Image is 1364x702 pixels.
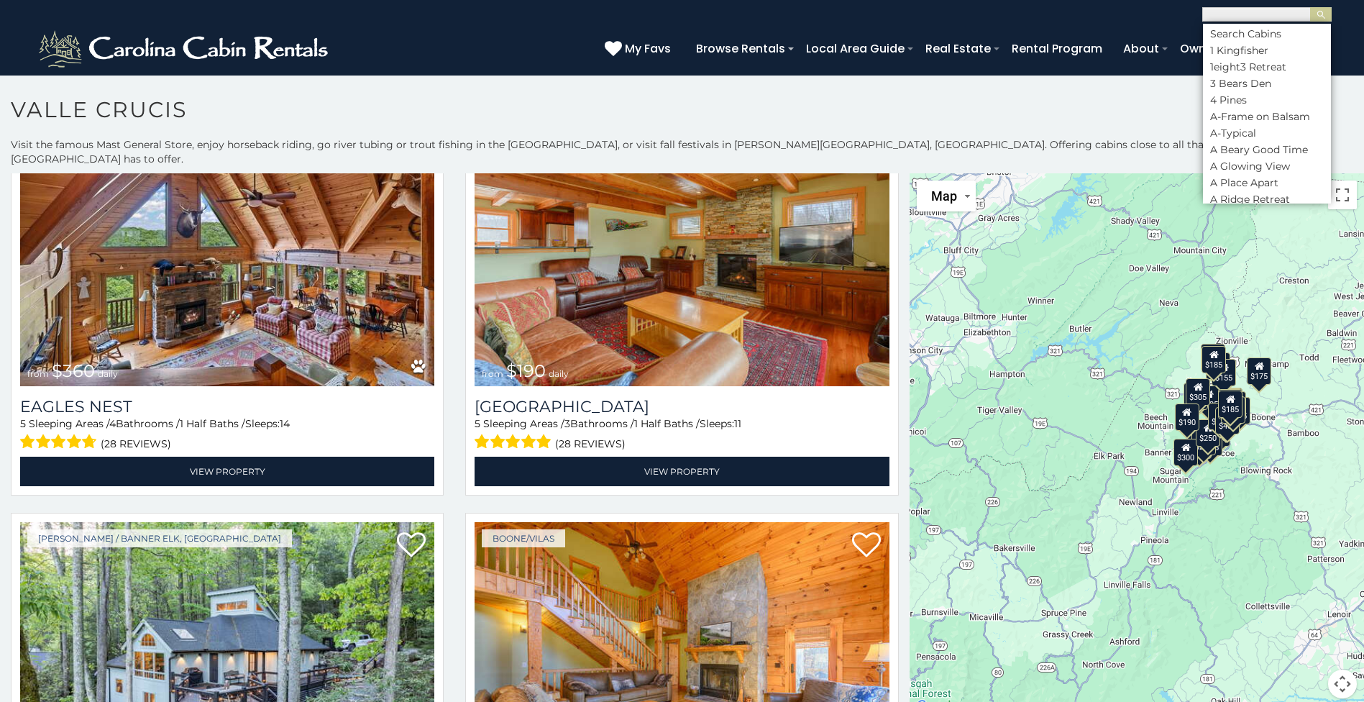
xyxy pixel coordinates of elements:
li: A Beary Good Time [1203,143,1331,156]
li: A-Frame on Balsam [1203,110,1331,123]
img: Camelot Lodge [475,109,889,386]
div: $349 [1222,391,1246,419]
div: Sleeping Areas / Bathrooms / Sleeps: [20,416,434,453]
a: View Property [20,457,434,486]
a: Add to favorites [852,531,881,561]
span: 5 [475,417,480,430]
span: 1 Half Baths / [180,417,245,430]
div: $185 [1218,391,1242,418]
div: $185 [1201,346,1226,373]
li: A Place Apart [1203,176,1331,189]
a: Camelot Lodge from $190 daily [475,109,889,386]
button: Toggle fullscreen view [1328,181,1357,209]
div: $185 [1226,397,1250,424]
span: 5 [20,417,26,430]
div: $245 [1184,383,1208,410]
span: (28 reviews) [101,434,171,453]
div: $300 [1173,439,1198,466]
div: $210 [1221,396,1245,424]
li: A-Typical [1203,127,1331,140]
button: Change map style [917,181,976,211]
a: Eagles Nest from $360 daily [20,109,434,386]
span: $190 [506,360,546,381]
div: $250 [1196,419,1220,447]
img: Eagles Nest [20,109,434,386]
a: Owner Login [1173,36,1258,61]
div: $451 [1215,407,1240,434]
div: $425 [1218,389,1242,416]
span: My Favs [625,40,671,58]
h3: Camelot Lodge [475,397,889,416]
a: Rental Program [1004,36,1109,61]
div: $275 [1198,429,1222,456]
span: from [27,368,49,379]
div: Sleeping Areas / Bathrooms / Sleeps: [475,416,889,453]
span: daily [98,368,118,379]
div: $305 [1186,378,1210,406]
span: 3 [564,417,570,430]
a: Real Estate [918,36,998,61]
img: White-1-2.png [36,27,334,70]
a: Add to favorites [397,531,426,561]
li: A Glowing View [1203,160,1331,173]
li: 1eight3 Retreat [1203,60,1331,73]
a: Boone/Vilas [482,529,565,547]
li: A Ridge Retreat [1203,193,1331,206]
span: Map [931,188,957,204]
a: About [1116,36,1166,61]
li: Search Cabins [1203,27,1331,40]
button: Map camera controls [1328,670,1357,698]
a: [GEOGRAPHIC_DATA] [475,397,889,416]
span: $360 [52,360,95,381]
a: [PERSON_NAME] / Banner Elk, [GEOGRAPHIC_DATA] [27,529,292,547]
div: $175 [1247,357,1271,385]
li: 4 Pines [1203,94,1331,106]
span: from [482,368,503,379]
span: 4 [109,417,116,430]
span: (28 reviews) [555,434,626,453]
a: View Property [475,457,889,486]
div: $190 [1174,404,1199,431]
span: 14 [280,417,290,430]
span: 1 Half Baths / [634,417,700,430]
div: $155 [1212,359,1236,386]
div: $410 [1208,403,1232,430]
div: $180 [1201,344,1225,371]
span: daily [549,368,569,379]
a: My Favs [605,40,674,58]
a: Browse Rentals [689,36,792,61]
a: Eagles Nest [20,397,434,416]
li: 1 Kingfisher [1203,44,1331,57]
div: $360 [1218,388,1242,416]
a: Local Area Guide [799,36,912,61]
li: 3 Bears Den [1203,77,1331,90]
span: 11 [734,417,741,430]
